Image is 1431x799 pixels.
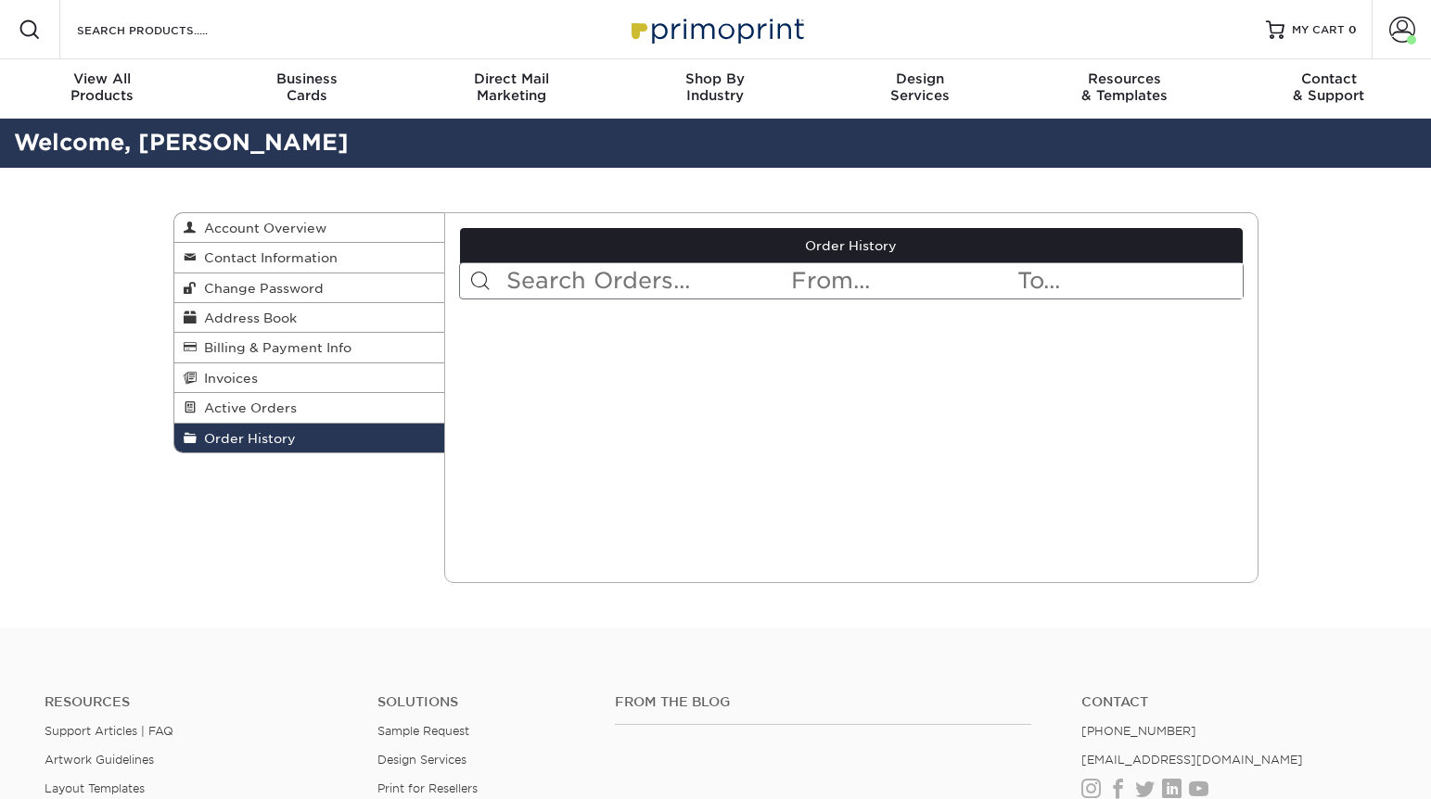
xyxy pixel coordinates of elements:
[613,70,817,87] span: Shop By
[1081,694,1386,710] a: Contact
[1022,70,1226,87] span: Resources
[818,70,1022,87] span: Design
[197,311,297,325] span: Address Book
[377,694,587,710] h4: Solutions
[1016,263,1242,298] input: To...
[174,393,445,423] a: Active Orders
[45,724,173,738] a: Support Articles | FAQ
[409,59,613,119] a: Direct MailMarketing
[174,424,445,452] a: Order History
[818,59,1022,119] a: DesignServices
[204,59,408,119] a: BusinessCards
[613,59,817,119] a: Shop ByIndustry
[1022,70,1226,104] div: & Templates
[789,263,1016,298] input: From...
[197,371,258,386] span: Invoices
[174,273,445,303] a: Change Password
[377,781,478,795] a: Print for Resellers
[174,333,445,362] a: Billing & Payment Info
[75,19,256,41] input: SEARCH PRODUCTS.....
[45,781,145,795] a: Layout Templates
[45,694,350,710] h4: Resources
[174,303,445,333] a: Address Book
[377,753,466,767] a: Design Services
[377,724,469,738] a: Sample Request
[613,70,817,104] div: Industry
[204,70,408,104] div: Cards
[409,70,613,87] span: Direct Mail
[818,70,1022,104] div: Services
[174,363,445,393] a: Invoices
[1227,70,1431,87] span: Contact
[197,431,296,446] span: Order History
[1227,70,1431,104] div: & Support
[45,753,154,767] a: Artwork Guidelines
[1348,23,1357,36] span: 0
[1292,22,1345,38] span: MY CART
[1081,724,1196,738] a: [PHONE_NUMBER]
[409,70,613,104] div: Marketing
[1081,753,1303,767] a: [EMAIL_ADDRESS][DOMAIN_NAME]
[623,9,809,49] img: Primoprint
[197,281,324,296] span: Change Password
[1227,59,1431,119] a: Contact& Support
[204,70,408,87] span: Business
[197,250,338,265] span: Contact Information
[174,213,445,243] a: Account Overview
[615,694,1031,710] h4: From the Blog
[505,263,789,298] input: Search Orders...
[197,340,351,355] span: Billing & Payment Info
[174,243,445,273] a: Contact Information
[197,400,297,415] span: Active Orders
[1022,59,1226,119] a: Resources& Templates
[460,228,1243,263] a: Order History
[197,221,326,235] span: Account Overview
